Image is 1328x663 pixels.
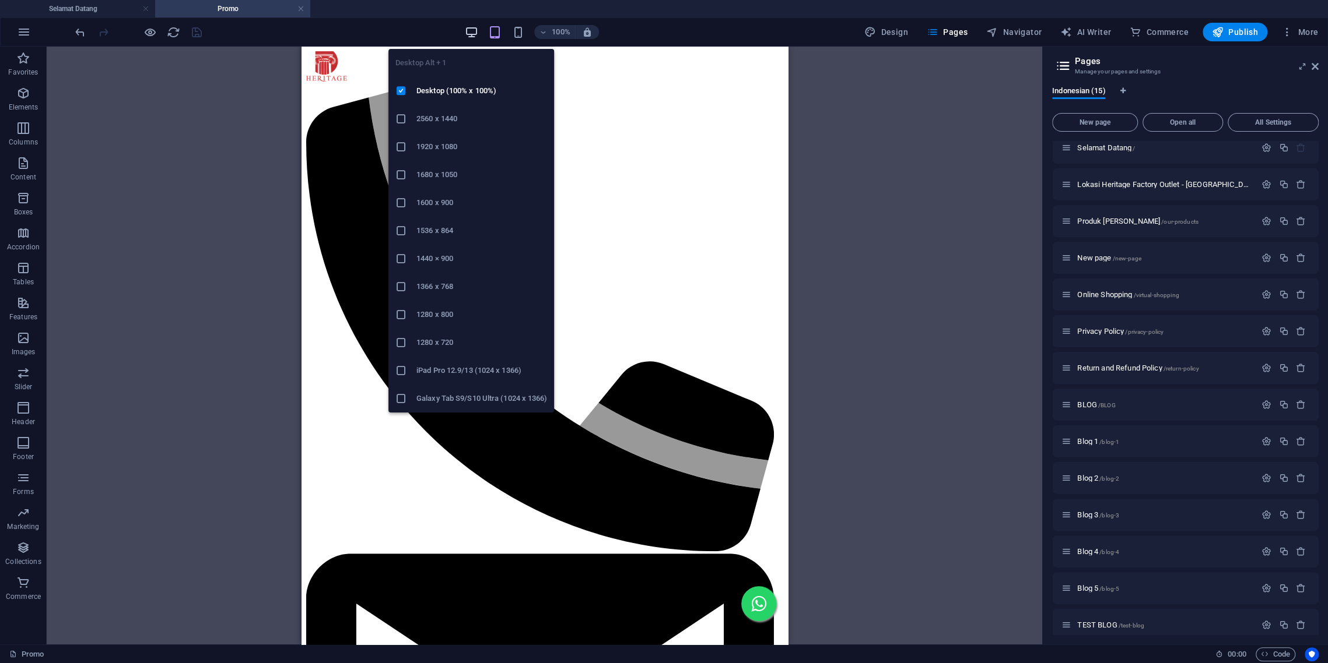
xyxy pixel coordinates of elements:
button: 100% [534,25,576,39]
button: Design [860,23,913,41]
div: Settings [1262,473,1271,483]
h6: 1440 × 900 [416,252,547,266]
div: Duplicate [1278,510,1288,520]
p: Slider [15,382,33,392]
span: Click to open page [1077,364,1199,372]
div: BLOG/BLOG [1074,401,1256,408]
p: Boxes [14,207,33,217]
button: More [1277,23,1323,41]
span: /blog-4 [1099,549,1119,555]
i: On resize automatically adjust zoom level to fit chosen device. [582,27,593,37]
span: Blog 1 [1077,437,1119,446]
button: New page [1052,113,1138,132]
span: Navigator [986,26,1042,38]
p: Columns [9,137,38,147]
p: Header [12,417,35,426]
span: Open all [1148,119,1218,126]
span: /new-page [1112,255,1141,262]
button: Navigator [982,23,1046,41]
div: Language Tabs [1052,86,1319,108]
span: Commerce [1130,26,1189,38]
span: Click to open page [1077,510,1119,519]
span: /BLOG [1098,402,1116,408]
p: Commerce [6,592,41,601]
span: /blog-1 [1099,439,1119,445]
h6: 1280 x 800 [416,308,547,322]
span: Click to open page [1077,217,1199,225]
button: Code [1256,647,1295,661]
div: Remove [1296,473,1306,483]
p: Accordion [7,242,40,252]
span: : [1236,650,1238,658]
span: Pages [927,26,968,38]
div: Settings [1262,179,1271,189]
div: Duplicate [1278,620,1288,630]
h2: Pages [1075,56,1319,66]
i: Reload page [167,26,180,39]
div: Settings [1262,143,1271,153]
span: /blog-2 [1099,475,1119,482]
button: Click here to leave preview mode and continue editing [143,25,157,39]
span: /return-policy [1163,365,1199,372]
span: Click to open page [1077,547,1119,556]
p: Tables [13,277,34,287]
i: Undo: Change pages (Ctrl+Z) [73,26,87,39]
p: Elements [9,103,38,112]
span: Code [1261,647,1290,661]
div: Duplicate [1278,143,1288,153]
span: Design [864,26,908,38]
div: Remove [1296,179,1306,189]
span: Click to open page [1077,253,1141,262]
div: Duplicate [1278,216,1288,226]
p: Marketing [7,522,39,531]
div: Remove [1296,583,1306,593]
span: BLOG [1077,400,1115,409]
p: Favorites [8,68,38,77]
p: Images [12,347,36,357]
div: Settings [1262,290,1271,299]
span: /blog-3 [1099,512,1119,519]
button: Publish [1203,23,1267,41]
div: Remove [1296,326,1306,336]
div: Blog 4/blog-4 [1074,548,1256,555]
div: Remove [1296,510,1306,520]
h6: 100% [552,25,570,39]
div: Return and Refund Policy/return-policy [1074,364,1256,372]
div: Settings [1262,583,1271,593]
h6: 1600 x 900 [416,196,547,210]
span: Indonesian (15) [1052,84,1105,100]
button: Pages [922,23,972,41]
div: Settings [1262,400,1271,410]
div: Settings [1262,510,1271,520]
div: Remove [1296,546,1306,556]
span: Click to open page [1077,584,1119,593]
button: reload [166,25,180,39]
div: Blog 1/blog-1 [1074,438,1256,445]
div: Duplicate [1278,436,1288,446]
button: All Settings [1228,113,1319,132]
span: / [1133,145,1135,151]
div: Blog 2/blog-2 [1074,474,1256,482]
div: New page/new-page [1074,254,1256,262]
div: Settings [1262,436,1271,446]
p: Content [10,172,36,182]
h6: 2560 x 1440 [416,112,547,126]
div: Settings [1262,216,1271,226]
button: Open all [1143,113,1223,132]
h6: 1366 x 768 [416,280,547,294]
p: Features [9,312,37,322]
h6: iPad Pro 12.9/13 (1024 x 1366) [416,364,547,378]
div: Remove [1296,253,1306,263]
h4: Promo [155,2,310,15]
h6: 1280 x 720 [416,336,547,350]
span: Click to open page [1077,143,1135,152]
div: TEST BLOG/test-blog [1074,621,1256,629]
h6: 1536 x 864 [416,224,547,238]
div: Lokasi Heritage Factory Outlet - [GEOGRAPHIC_DATA] dan [GEOGRAPHIC_DATA] [1074,181,1256,188]
span: AI Writer [1060,26,1111,38]
div: Selamat Datang/ [1074,144,1256,151]
span: New page [1057,119,1133,126]
div: Privacy Policy/privacy-policy [1074,327,1256,335]
h6: 1920 x 1080 [416,140,547,154]
a: Click to cancel selection. Double-click to open Pages [9,647,44,661]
